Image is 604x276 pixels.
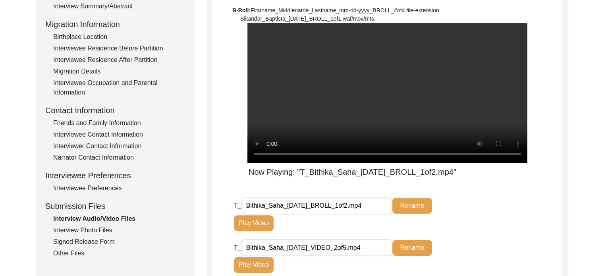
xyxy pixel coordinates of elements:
div: Interviewee Contact Information [53,130,185,139]
div: Other Files [53,249,185,258]
div: Contact Information [45,104,185,116]
span: T_ [234,202,241,209]
div: Friends and Family Information [53,118,185,128]
div: Now Playing: "T_Bithika_Saha_[DATE]_BROLL_1of2.mp4" [212,166,492,178]
div: Interview Photo Files [53,226,185,235]
button: Rename [392,240,432,256]
b: B-Roll: [232,7,251,14]
div: Submission Files [45,200,185,212]
div: Interviewee Preferences [45,170,185,181]
div: Migration Details [53,67,185,76]
div: Interviewer Contact Information [53,141,185,151]
button: Play Video [234,257,274,273]
div: Interview Audio/Video Files [53,214,185,224]
div: Interviewee Residence Before Partition [53,44,185,53]
button: Play Video [234,215,274,231]
div: Interviewee Occupation and Parental Information [53,78,185,97]
div: Interviewee Preferences [53,183,185,193]
span: T_ [234,244,241,251]
div: Narrator Contact Information [53,153,185,162]
div: Interviewee Residence After Partition [53,55,185,65]
div: Signed Release Form [53,237,185,247]
div: Migration Information [45,18,185,30]
button: Rename [392,198,432,214]
div: Birthplace Location [53,32,185,42]
div: Interview Summary/Abstract [53,2,185,11]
